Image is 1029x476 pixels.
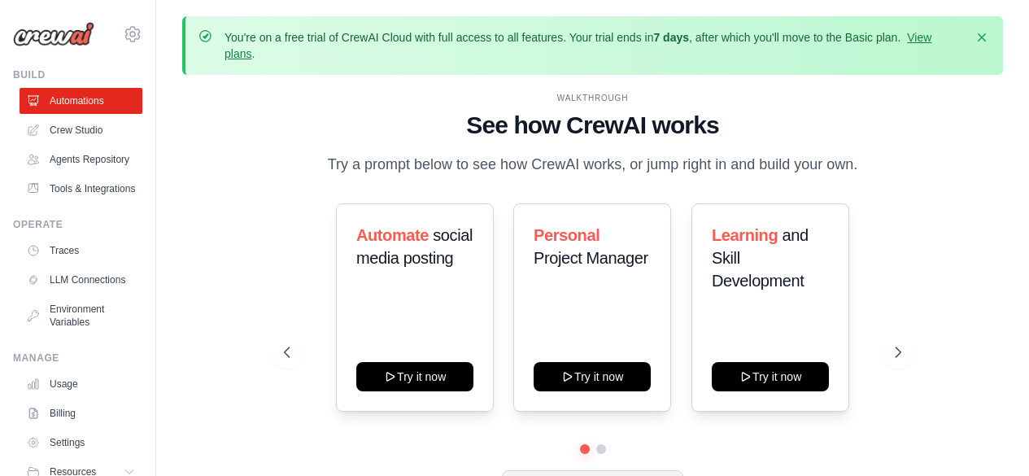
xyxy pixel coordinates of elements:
a: Environment Variables [20,296,142,335]
span: and Skill Development [712,226,809,290]
div: Build [13,68,142,81]
span: Personal [534,226,600,244]
span: Project Manager [534,249,648,267]
h1: See how CrewAI works [284,111,901,140]
a: Settings [20,430,142,456]
a: Agents Repository [20,146,142,172]
div: WALKTHROUGH [284,92,901,104]
a: Tools & Integrations [20,176,142,202]
iframe: Chat Widget [948,398,1029,476]
a: Traces [20,238,142,264]
p: You're on a free trial of CrewAI Cloud with full access to all features. Your trial ends in , aft... [225,29,964,62]
img: Logo [13,22,94,46]
a: Usage [20,371,142,397]
button: Try it now [534,362,651,391]
a: LLM Connections [20,267,142,293]
div: Operate [13,218,142,231]
p: Try a prompt below to see how CrewAI works, or jump right in and build your own. [320,153,866,177]
div: Manage [13,352,142,365]
a: Automations [20,88,142,114]
button: Try it now [356,362,473,391]
span: social media posting [356,226,473,267]
a: Crew Studio [20,117,142,143]
strong: 7 days [653,31,689,44]
button: Try it now [712,362,829,391]
span: Learning [712,226,778,244]
a: Billing [20,400,142,426]
span: Automate [356,226,429,244]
